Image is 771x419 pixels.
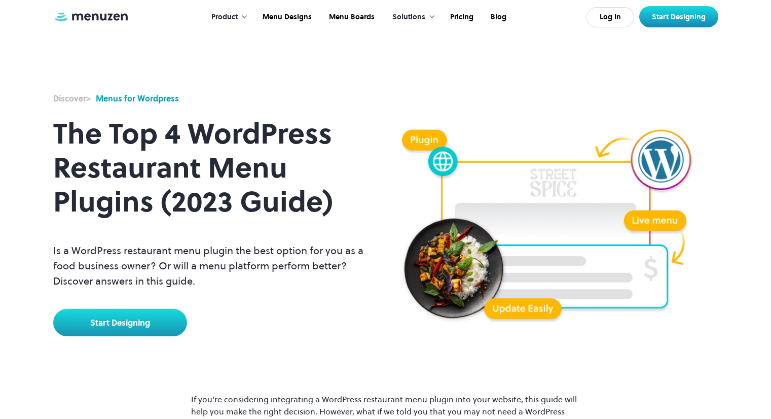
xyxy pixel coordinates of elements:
div: Menus for Wordpress [96,92,179,104]
a: Pricing [440,2,481,33]
a: Start Designing [639,6,718,27]
div: Product [211,12,238,23]
a: Menu Designs [253,2,319,33]
h1: The Top 4 WordPress Restaurant Menu Plugins (2023 Guide) [53,104,365,231]
div: Product [201,2,253,33]
a: Menu Boards [319,2,382,33]
a: Log In [586,7,634,27]
strong: Discover [53,93,86,104]
a: Start Designing [53,309,187,336]
a: Blog [481,2,514,33]
div: Solutions [382,2,440,33]
div: Solutions [392,12,425,23]
p: Is a WordPress restaurant menu plugin the best option for you as a food business owner? Or will a... [53,243,365,289]
div: > [53,92,91,104]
